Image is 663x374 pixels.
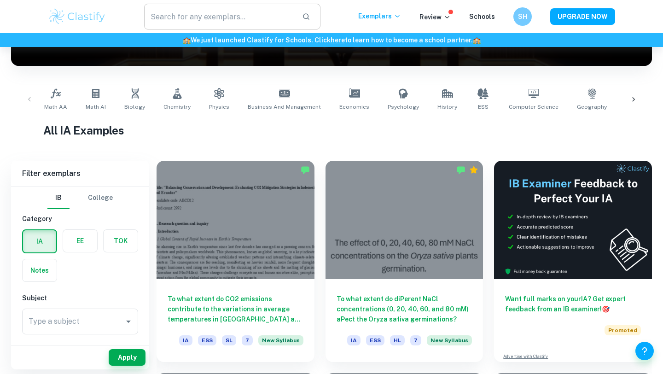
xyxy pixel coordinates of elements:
[605,325,641,335] span: Promoted
[104,230,138,252] button: TOK
[518,12,528,22] h6: SH
[209,103,229,111] span: Physics
[163,103,191,111] span: Chemistry
[168,294,303,324] h6: To what extent do CO2 emissions contribute to the variations in average temperatures in [GEOGRAPH...
[326,161,483,362] a: To what extent do diPerent NaCl concentrations (0, 20, 40, 60, and 80 mM) aPect the Oryza sativa ...
[22,293,138,303] h6: Subject
[347,335,361,345] span: IA
[419,12,451,22] p: Review
[505,294,641,314] h6: Want full marks on your IA ? Get expert feedback from an IB examiner!
[23,259,57,281] button: Notes
[47,187,70,209] button: IB
[242,335,253,345] span: 7
[258,335,303,351] div: Starting from the May 2026 session, the ESS IA requirements have changed. We created this exempla...
[179,335,192,345] span: IA
[44,103,67,111] span: Math AA
[456,165,465,175] img: Marked
[2,35,661,45] h6: We just launched Clastify for Schools. Click to learn how to become a school partner.
[337,294,472,324] h6: To what extent do diPerent NaCl concentrations (0, 20, 40, 60, and 80 mM) aPect the Oryza sativa ...
[258,335,303,345] span: New Syllabus
[222,335,236,345] span: SL
[473,36,481,44] span: 🏫
[124,103,145,111] span: Biology
[331,36,345,44] a: here
[339,103,369,111] span: Economics
[144,4,295,29] input: Search for any exemplars...
[410,335,421,345] span: 7
[469,165,478,175] div: Premium
[503,353,548,360] a: Advertise with Clastify
[43,122,620,139] h1: All IA Examples
[390,335,405,345] span: HL
[366,335,384,345] span: ESS
[88,187,113,209] button: College
[11,161,149,187] h6: Filter exemplars
[198,335,216,345] span: ESS
[509,103,558,111] span: Computer Science
[122,315,135,328] button: Open
[248,103,321,111] span: Business and Management
[86,103,106,111] span: Math AI
[602,305,610,313] span: 🎯
[494,161,652,279] img: Thumbnail
[550,8,615,25] button: UPGRADE NOW
[157,161,314,362] a: To what extent do CO2 emissions contribute to the variations in average temperatures in [GEOGRAPH...
[48,7,106,26] img: Clastify logo
[22,214,138,224] h6: Category
[635,342,654,360] button: Help and Feedback
[358,11,401,21] p: Exemplars
[478,103,489,111] span: ESS
[577,103,607,111] span: Geography
[301,165,310,175] img: Marked
[388,103,419,111] span: Psychology
[427,335,472,351] div: Starting from the May 2026 session, the ESS IA requirements have changed. We created this exempla...
[109,349,145,366] button: Apply
[494,161,652,362] a: Want full marks on yourIA? Get expert feedback from an IB examiner!PromotedAdvertise with Clastify
[183,36,191,44] span: 🏫
[47,187,113,209] div: Filter type choice
[513,7,532,26] button: SH
[63,230,97,252] button: EE
[427,335,472,345] span: New Syllabus
[437,103,457,111] span: History
[23,230,56,252] button: IA
[469,13,495,20] a: Schools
